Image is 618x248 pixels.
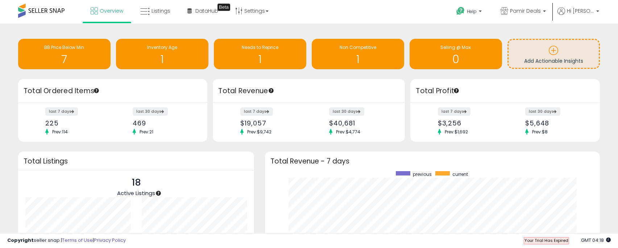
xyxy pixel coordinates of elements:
[214,39,306,69] a: Needs to Reprice 1
[240,107,273,116] label: last 7 days
[94,237,126,244] a: Privacy Policy
[312,39,404,69] a: Non Competitive 1
[270,158,594,164] h3: Total Revenue - 7 days
[451,1,489,24] a: Help
[44,44,84,50] span: BB Price Below Min
[155,190,162,197] div: Tooltip anchor
[195,7,218,15] span: DataHub
[329,119,392,127] div: $40,681
[133,107,168,116] label: last 30 days
[62,237,93,244] a: Terms of Use
[438,107,470,116] label: last 7 days
[218,86,399,96] h3: Total Revenue
[24,158,249,164] h3: Total Listings
[510,7,541,15] span: Pamir Deals
[525,107,560,116] label: last 30 days
[152,7,170,15] span: Listings
[120,53,205,65] h1: 1
[524,237,568,243] span: Your Trial Has Expired
[49,129,71,135] span: Prev: 114
[340,44,376,50] span: Non Competitive
[116,39,208,69] a: Inventory Age 1
[332,129,364,135] span: Prev: $4,774
[440,44,471,50] span: Selling @ Max
[93,87,100,94] div: Tooltip anchor
[147,44,177,50] span: Inventory Age
[117,176,155,190] p: 18
[315,53,401,65] h1: 1
[410,39,502,69] a: Selling @ Max 0
[45,119,107,127] div: 225
[441,129,472,135] span: Prev: $1,692
[24,86,202,96] h3: Total Ordered Items
[242,44,278,50] span: Needs to Reprice
[467,8,477,15] span: Help
[133,119,195,127] div: 469
[581,237,611,244] span: 2025-10-12 04:18 GMT
[240,119,303,127] div: $19,057
[524,57,583,65] span: Add Actionable Insights
[268,87,274,94] div: Tooltip anchor
[456,7,465,16] i: Get Help
[452,171,468,177] span: current
[416,86,594,96] h3: Total Profit
[217,53,303,65] h1: 1
[525,119,587,127] div: $5,648
[329,107,364,116] label: last 30 days
[7,237,126,244] div: seller snap | |
[45,107,78,116] label: last 7 days
[136,129,157,135] span: Prev: 21
[567,7,594,15] span: Hi [PERSON_NAME]
[217,4,230,11] div: Tooltip anchor
[7,237,34,244] strong: Copyright
[438,119,500,127] div: $3,256
[509,40,599,68] a: Add Actionable Insights
[413,53,498,65] h1: 0
[117,189,155,197] span: Active Listings
[557,7,599,24] a: Hi [PERSON_NAME]
[453,87,460,94] div: Tooltip anchor
[18,39,111,69] a: BB Price Below Min 7
[528,129,551,135] span: Prev: $8
[100,7,123,15] span: Overview
[22,53,107,65] h1: 7
[413,171,432,177] span: previous
[244,129,275,135] span: Prev: $9,742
